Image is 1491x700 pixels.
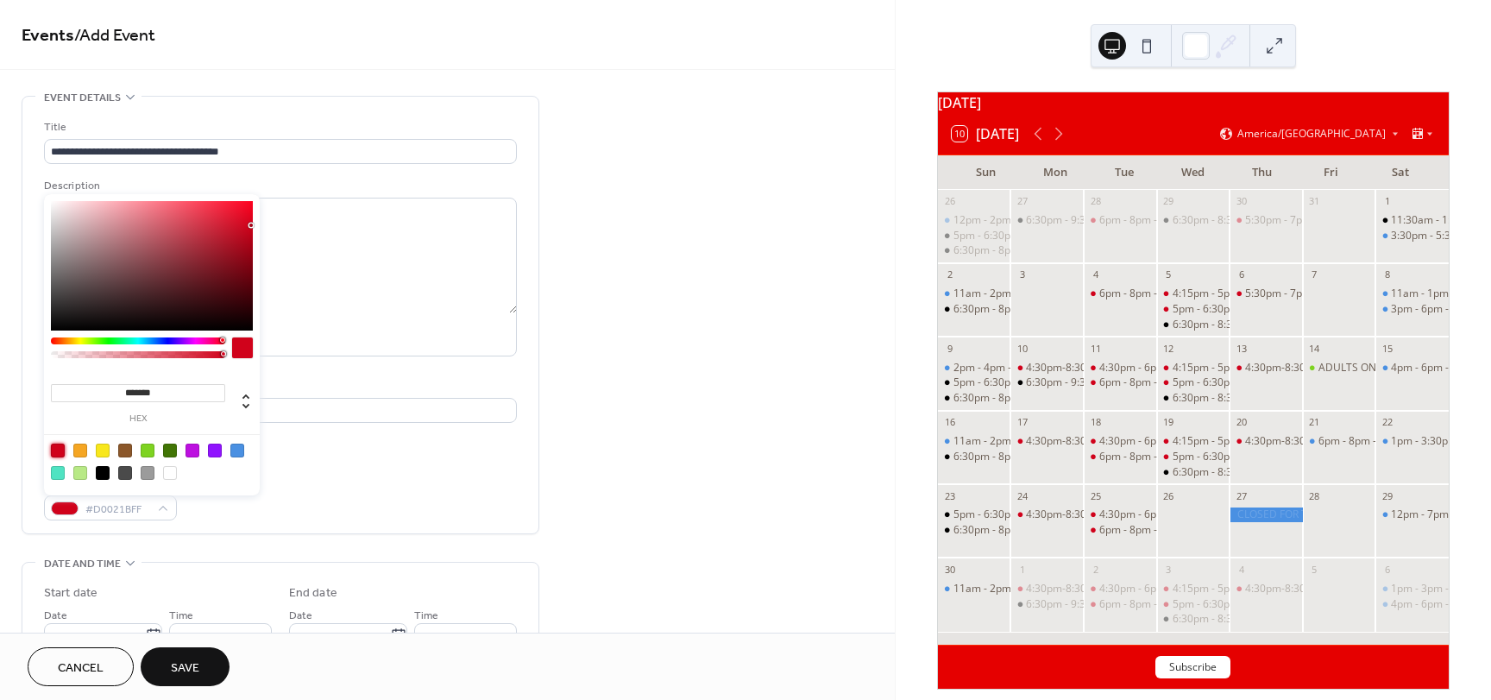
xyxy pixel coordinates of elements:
[74,19,155,53] span: / Add Event
[953,375,1122,390] div: 5pm - 6:30pm - ADULT PICKLEBALL
[943,563,956,576] div: 30
[1157,391,1230,406] div: 6:30pm - 8:30pm - LC BIBLE STUDY
[1084,434,1157,449] div: 4:30pm - 6pm - LIGHT DINKERS PICKLEBALL
[1157,375,1230,390] div: 5pm - 6:30pm RISING STARS BASKETBALL 2
[1099,582,1308,596] div: 4:30pm - 6pm - LIGHT DINKERS PICKLEBALL
[51,414,225,424] label: hex
[1162,416,1175,429] div: 19
[1375,582,1449,596] div: 1pm - 3pm - BOETTCHER BIRTHDAY PARTY
[1173,582,1314,596] div: 4:15pm - 5pm - RISING STARS
[1016,342,1029,355] div: 10
[169,607,193,625] span: Time
[208,444,222,457] div: #9013FE
[1375,597,1449,612] div: 4pm - 6pm - KANE CHRISTMAS PARTY
[1173,465,1427,480] div: 6:30pm - 8:30pm - LC [DEMOGRAPHIC_DATA] STUDY
[943,416,956,429] div: 16
[1308,195,1321,208] div: 31
[1303,434,1376,449] div: 6pm - 8pm - PETERSOHN ADOPTION PARTY
[1099,375,1241,390] div: 6pm - 8pm - [PERSON_NAME]
[1089,489,1102,502] div: 25
[1157,597,1230,612] div: 5pm - 6:30pm RISING STARS BASKETBALL 2
[1099,213,1241,228] div: 6pm - 8pm - [PERSON_NAME]
[946,122,1025,146] button: 10[DATE]
[1026,582,1146,596] div: 4:30pm-8:30pm SCWAVE
[1318,361,1444,375] div: ADULTS ONLY OPEN GYM
[952,155,1021,190] div: Sun
[938,361,1011,375] div: 2pm - 4pm - MORRIS BIRTHDAY PARTY
[1173,391,1427,406] div: 6:30pm - 8:30pm - LC [DEMOGRAPHIC_DATA] STUDY
[1157,361,1230,375] div: 4:15pm - 5pm - RISING STARS
[1228,155,1297,190] div: Thu
[1084,523,1157,538] div: 6pm - 8pm - WENDY PICKLEBALL
[1173,213,1427,228] div: 6:30pm - 8:30pm - LC [DEMOGRAPHIC_DATA] STUDY
[1089,195,1102,208] div: 28
[953,213,1187,228] div: 12pm - 2pm - [PERSON_NAME] BIRTHDAY PARTY
[1010,361,1084,375] div: 4:30pm-8:30pm SCWAVE
[1090,155,1159,190] div: Tue
[1173,612,1427,627] div: 6:30pm - 8:30pm - LC [DEMOGRAPHIC_DATA] STUDY
[1010,508,1084,522] div: 4:30pm-8:30pm SCWAVE
[1089,416,1102,429] div: 18
[1099,361,1308,375] div: 4:30pm - 6pm - LIGHT DINKERS PICKLEBALL
[938,450,1011,464] div: 6:30pm - 8pm - AVERAGE JOES GAME NIGHT
[1381,195,1393,208] div: 1
[1026,508,1146,522] div: 4:30pm-8:30pm SCWAVE
[1026,434,1146,449] div: 4:30pm-8:30pm SCWAVE
[1235,268,1248,281] div: 6
[44,118,513,136] div: Title
[1235,563,1248,576] div: 4
[1099,450,1241,464] div: 6pm - 8pm - [PERSON_NAME]
[1026,597,1174,612] div: 6:30pm - 9:30pm - YOUNG LIFE
[943,195,956,208] div: 26
[1381,342,1393,355] div: 15
[1157,612,1230,627] div: 6:30pm - 8:30pm - LC BIBLE STUDY
[118,466,132,480] div: #4A4A4A
[1308,563,1321,576] div: 5
[1235,416,1248,429] div: 20
[1173,597,1381,612] div: 5pm - 6:30pm RISING STARS BASKETBALL 2
[943,342,956,355] div: 9
[1173,318,1427,332] div: 6:30pm - 8:30pm - LC [DEMOGRAPHIC_DATA] STUDY
[953,508,1122,522] div: 5pm - 6:30pm - ADULT PICKLEBALL
[1099,508,1308,522] div: 4:30pm - 6pm - LIGHT DINKERS PICKLEBALL
[1245,361,1365,375] div: 4:30pm-8:30pm SCWAVE
[51,444,65,457] div: #D0021B
[28,647,134,686] a: Cancel
[1157,213,1230,228] div: 6:30pm - 8:30pm - LC BIBLE STUDY
[1157,287,1230,301] div: 4:15pm - 5pm - RISING STARS
[1016,563,1029,576] div: 1
[1381,563,1393,576] div: 6
[44,584,98,602] div: Start date
[938,434,1011,449] div: 11am - 2pm - PRIBEK BIRTHDAY PARTY
[1162,489,1175,502] div: 26
[1245,287,1454,301] div: 5:30pm - 7pm - LIGHT DINKERS PICKLEBALL
[1308,489,1321,502] div: 28
[938,213,1011,228] div: 12pm - 2pm - KELLY BIRTHDAY PARTY
[943,268,956,281] div: 2
[1375,229,1449,243] div: 3:30pm - 5:30pm - ZITZNER BIRTHDAY PARTY
[1235,489,1248,502] div: 27
[230,444,244,457] div: #4A90E2
[938,302,1011,317] div: 6:30pm - 8pm - AVERAGE JOES GAME NIGHT
[1016,416,1029,429] div: 17
[289,607,312,625] span: Date
[1084,287,1157,301] div: 6pm - 8pm - WENDY PICKLEBALL
[1010,582,1084,596] div: 4:30pm-8:30pm SCWAVE
[1026,213,1174,228] div: 6:30pm - 9:30pm - YOUNG LIFE
[953,287,1187,301] div: 11am - 2pm - [PERSON_NAME] BIRTHDAY PARTY
[44,177,513,195] div: Description
[953,391,1167,406] div: 6:30pm - 8pm - AVERAGE JOES GAME NIGHT
[1366,155,1435,190] div: Sat
[289,584,337,602] div: End date
[1084,450,1157,464] div: 6pm - 8pm - WENDY PICKLEBALL
[1173,450,1381,464] div: 5pm - 6:30pm RISING STARS BASKETBALL 2
[938,582,1011,596] div: 11am - 2pm - FELIX BIRTHDAY PARTY
[73,466,87,480] div: #B8E986
[1375,302,1449,317] div: 3pm - 6pm - SZABLEWSKI BIRTHDAY PARTY
[1303,361,1376,375] div: ADULTS ONLY OPEN GYM
[1173,434,1314,449] div: 4:15pm - 5pm - RISING STARS
[1375,213,1449,228] div: 11:30am - 1:30pm - RINDAHL BIRTHDAY PARTY
[1159,155,1228,190] div: Wed
[943,489,956,502] div: 23
[1230,287,1303,301] div: 5:30pm - 7pm - LIGHT DINKERS PICKLEBALL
